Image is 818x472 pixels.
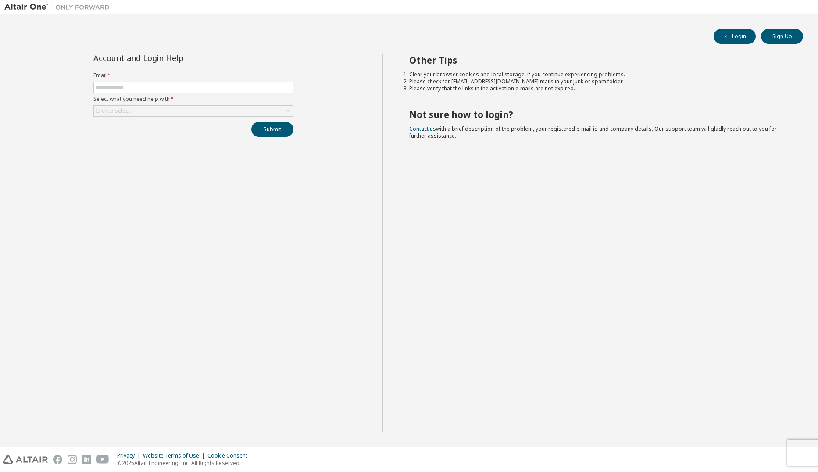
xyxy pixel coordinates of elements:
div: Account and Login Help [93,54,254,61]
h2: Not sure how to login? [409,109,787,120]
img: facebook.svg [53,455,62,464]
h2: Other Tips [409,54,787,66]
div: Click to select [96,107,130,114]
li: Please check for [EMAIL_ADDRESS][DOMAIN_NAME] mails in your junk or spam folder. [409,78,787,85]
li: Please verify that the links in the activation e-mails are not expired. [409,85,787,92]
button: Sign Up [761,29,803,44]
button: Login [714,29,756,44]
li: Clear your browser cookies and local storage, if you continue experiencing problems. [409,71,787,78]
p: © 2025 Altair Engineering, Inc. All Rights Reserved. [117,459,253,467]
a: Contact us [409,125,436,132]
div: Click to select [94,106,293,116]
button: Submit [251,122,293,137]
div: Website Terms of Use [143,452,207,459]
img: linkedin.svg [82,455,91,464]
div: Cookie Consent [207,452,253,459]
img: Altair One [4,3,114,11]
label: Email [93,72,293,79]
img: youtube.svg [96,455,109,464]
img: altair_logo.svg [3,455,48,464]
div: Privacy [117,452,143,459]
label: Select what you need help with [93,96,293,103]
span: with a brief description of the problem, your registered e-mail id and company details. Our suppo... [409,125,777,139]
img: instagram.svg [68,455,77,464]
